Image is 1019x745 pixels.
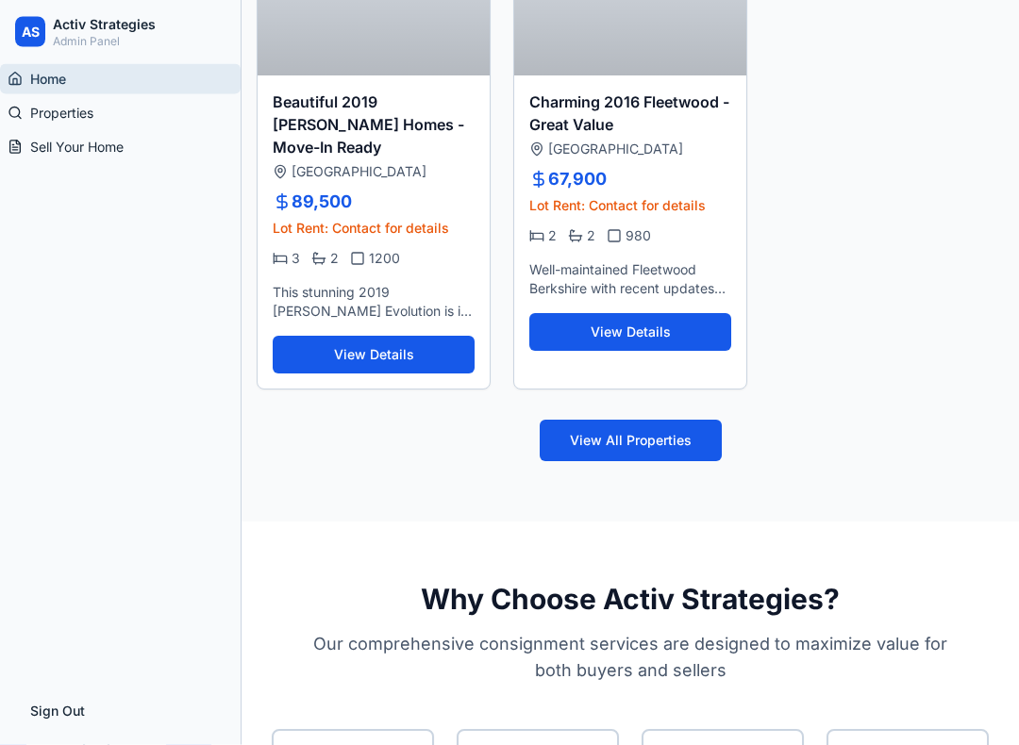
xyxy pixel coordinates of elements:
p: Admin Panel [53,34,156,49]
div: 2 [568,227,595,246]
button: View All Properties [540,421,722,462]
div: [GEOGRAPHIC_DATA] [529,141,731,159]
div: 67,900 [529,167,731,193]
h3: Beautiful 2019 [PERSON_NAME] Homes - Move-In Ready [273,91,475,159]
button: View Details [273,337,475,374]
div: 3 [273,250,300,269]
div: 2 [529,227,557,246]
span: Sell Your Home [30,138,124,157]
div: 2 [311,250,339,269]
a: View Details [529,323,731,341]
h2: Activ Strategies [53,15,156,34]
div: 980 [607,227,651,246]
h2: Why Choose Activ Strategies? [272,583,989,617]
button: Sign Out [15,692,226,730]
button: View Details [529,314,731,352]
h3: Charming 2016 Fleetwood - Great Value [529,91,731,137]
div: 1200 [350,250,400,269]
p: This stunning 2019 [PERSON_NAME] Evolution is in pristine condition and ready for immediate occup... [273,284,475,322]
a: View All Properties [540,431,722,450]
p: Well-maintained Fleetwood Berkshire with recent updates throughout. Perfect starter home or inves... [529,261,731,299]
p: Our comprehensive consignment services are designed to maximize value for both buyers and sellers [313,632,947,685]
div: Lot Rent: Contact for details [273,220,475,239]
div: Lot Rent: Contact for details [529,197,731,216]
a: View Details [273,345,475,364]
span: Home [30,70,66,89]
div: 89,500 [273,190,475,216]
span: AS [22,23,40,41]
div: [GEOGRAPHIC_DATA] [273,163,475,182]
span: Properties [30,104,93,123]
